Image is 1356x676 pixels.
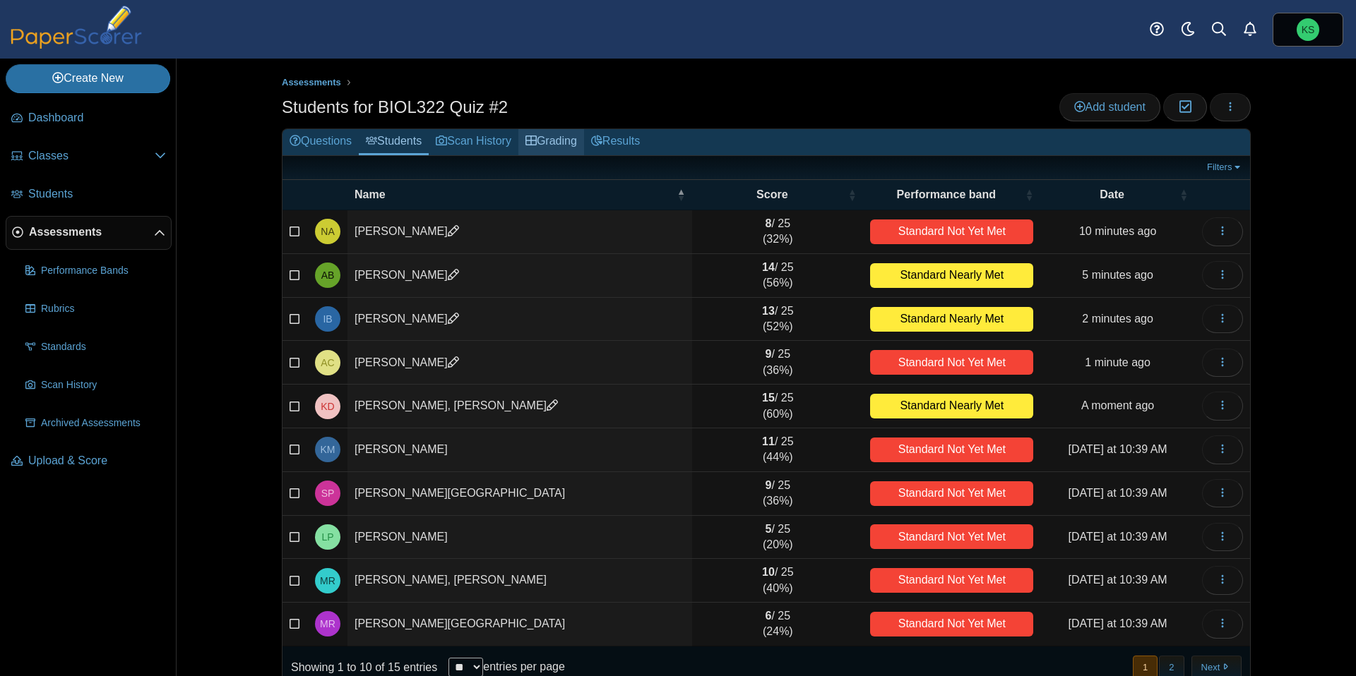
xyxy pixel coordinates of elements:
b: 8 [766,217,772,229]
a: Upload & Score [6,445,172,478]
a: Dashboard [6,102,172,135]
a: PaperScorer [6,39,147,51]
time: Sep 22, 2025 at 1:08 PM [1082,269,1153,281]
span: Amya Carter [321,358,334,368]
a: Filters [1203,160,1247,174]
td: [PERSON_NAME] [347,254,692,298]
b: 5 [766,523,772,535]
span: Name : Activate to invert sorting [677,188,685,202]
span: Rubrics [41,302,166,316]
td: [PERSON_NAME][GEOGRAPHIC_DATA] [347,603,692,646]
a: Grading [518,129,584,155]
time: Sep 17, 2025 at 10:39 AM [1068,574,1167,586]
h1: Students for BIOL322 Quiz #2 [282,95,508,119]
div: Standard Nearly Met [870,263,1033,288]
b: 13 [762,305,775,317]
a: Alerts [1235,14,1266,45]
span: Score [699,187,845,203]
span: Score : Activate to sort [847,188,856,202]
b: 14 [762,261,775,273]
span: Kevin Shuman [1302,25,1315,35]
time: Sep 22, 2025 at 1:13 PM [1085,356,1150,368]
span: Date [1047,187,1177,203]
td: / 25 (52%) [692,298,863,342]
a: Create New [6,64,170,92]
b: 9 [766,348,772,360]
a: Students [359,129,429,155]
time: Sep 22, 2025 at 1:14 PM [1081,399,1154,411]
time: Sep 17, 2025 at 10:39 AM [1068,617,1167,629]
a: Performance Bands [20,254,172,288]
span: Leah Powell [321,532,333,542]
div: Standard Not Yet Met [870,350,1033,375]
td: / 25 (24%) [692,603,863,646]
div: Standard Not Yet Met [870,219,1033,244]
span: Assessments [282,77,341,87]
a: Questions [282,129,359,155]
span: Scan History [41,378,166,392]
div: Standard Not Yet Met [870,568,1033,593]
b: 10 [762,566,775,578]
time: Sep 22, 2025 at 1:11 PM [1082,313,1153,325]
b: 11 [762,435,775,447]
div: Standard Not Yet Met [870,437,1033,462]
a: Assessments [278,74,345,92]
td: [PERSON_NAME] [347,298,692,342]
td: / 25 (20%) [692,516,863,560]
a: Students [6,178,172,212]
span: Upload & Score [28,453,166,469]
span: Performance band [870,187,1022,203]
span: Dashboard [28,110,166,126]
td: [PERSON_NAME][GEOGRAPHIC_DATA] [347,472,692,516]
a: Scan History [429,129,518,155]
span: Kennedy Dease [321,402,334,411]
span: Micaiah Rutherford [320,619,335,629]
span: Performance Bands [41,264,166,278]
span: Nia Andrews [321,227,334,236]
td: [PERSON_NAME] [347,428,692,472]
a: Classes [6,140,172,174]
b: 6 [766,610,772,622]
img: PaperScorer [6,6,147,49]
span: Add student [1074,101,1146,113]
a: Add student [1059,93,1160,121]
div: Standard Not Yet Met [870,612,1033,636]
span: Kevin Shuman [1297,18,1319,41]
span: Madasyn Ray-Stokes [320,576,335,586]
b: 15 [762,392,775,404]
a: Scan History [20,368,172,402]
div: Standard Nearly Met [870,307,1033,332]
label: entries per page [483,660,565,672]
a: Kevin Shuman [1273,13,1343,47]
time: Sep 17, 2025 at 10:39 AM [1068,443,1167,455]
a: Rubrics [20,292,172,326]
td: [PERSON_NAME] [347,210,692,254]
span: Ariel Broach [321,270,335,280]
td: / 25 (60%) [692,385,863,428]
time: Sep 17, 2025 at 10:39 AM [1068,487,1167,499]
td: / 25 (40%) [692,559,863,603]
td: [PERSON_NAME] [347,341,692,385]
span: Performance band : Activate to sort [1025,188,1033,202]
a: Results [584,129,647,155]
span: Name [355,187,674,203]
span: Isaiah Brooks [323,314,332,324]
div: Standard Not Yet Met [870,481,1033,506]
td: / 25 (44%) [692,428,863,472]
td: / 25 (36%) [692,472,863,516]
td: / 25 (32%) [692,210,863,254]
span: Students [28,186,166,202]
span: Standards [41,340,166,354]
b: 9 [766,479,772,491]
td: / 25 (36%) [692,341,863,385]
time: Sep 22, 2025 at 1:03 PM [1079,225,1156,237]
a: Assessments [6,216,172,250]
td: [PERSON_NAME], [PERSON_NAME] [347,559,692,603]
a: Standards [20,330,172,364]
span: Suhaylah Pitts [321,488,335,498]
div: Standard Not Yet Met [870,524,1033,549]
a: Archived Assessments [20,406,172,440]
div: Standard Nearly Met [870,394,1033,418]
span: Archived Assessments [41,416,166,430]
td: [PERSON_NAME] [347,516,692,560]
